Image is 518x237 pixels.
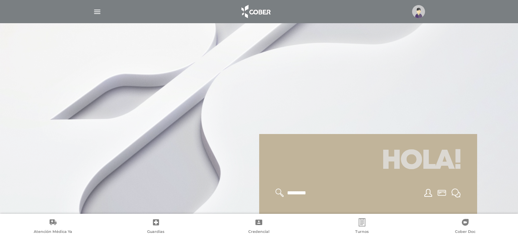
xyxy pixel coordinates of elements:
[207,218,311,236] a: Credencial
[147,229,164,235] span: Guardias
[311,218,414,236] a: Turnos
[238,3,273,20] img: logo_cober_home-white.png
[455,229,475,235] span: Cober Doc
[93,8,101,16] img: Cober_menu-lines-white.svg
[355,229,369,235] span: Turnos
[1,218,105,236] a: Atención Médica Ya
[34,229,72,235] span: Atención Médica Ya
[105,218,208,236] a: Guardias
[413,218,517,236] a: Cober Doc
[412,5,425,18] img: profile-placeholder.svg
[248,229,269,235] span: Credencial
[267,142,469,180] h1: Hola!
